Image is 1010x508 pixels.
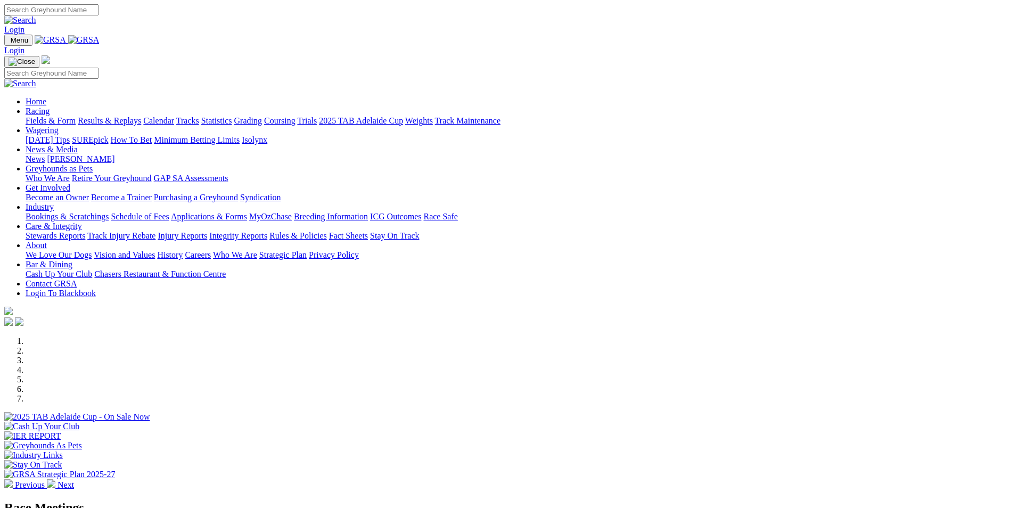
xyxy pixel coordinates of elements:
[249,212,292,221] a: MyOzChase
[26,106,50,116] a: Racing
[423,212,457,221] a: Race Safe
[259,250,307,259] a: Strategic Plan
[297,116,317,125] a: Trials
[154,174,228,183] a: GAP SA Assessments
[242,135,267,144] a: Isolynx
[26,126,59,135] a: Wagering
[72,174,152,183] a: Retire Your Greyhound
[42,55,50,64] img: logo-grsa-white.png
[15,480,45,489] span: Previous
[4,25,24,34] a: Login
[209,231,267,240] a: Integrity Reports
[157,250,183,259] a: History
[154,135,240,144] a: Minimum Betting Limits
[329,231,368,240] a: Fact Sheets
[68,35,100,45] img: GRSA
[111,212,169,221] a: Schedule of Fees
[26,212,1006,222] div: Industry
[26,145,78,154] a: News & Media
[26,135,70,144] a: [DATE] Tips
[154,193,238,202] a: Purchasing a Greyhound
[4,422,79,431] img: Cash Up Your Club
[4,460,62,470] img: Stay On Track
[370,231,419,240] a: Stay On Track
[26,164,93,173] a: Greyhounds as Pets
[26,269,1006,279] div: Bar & Dining
[319,116,403,125] a: 2025 TAB Adelaide Cup
[294,212,368,221] a: Breeding Information
[309,250,359,259] a: Privacy Policy
[171,212,247,221] a: Applications & Forms
[9,58,35,66] img: Close
[94,269,226,278] a: Chasers Restaurant & Function Centre
[4,68,98,79] input: Search
[4,480,47,489] a: Previous
[176,116,199,125] a: Tracks
[26,174,70,183] a: Who We Are
[4,412,150,422] img: 2025 TAB Adelaide Cup - On Sale Now
[4,15,36,25] img: Search
[26,193,89,202] a: Become an Owner
[72,135,108,144] a: SUREpick
[405,116,433,125] a: Weights
[87,231,155,240] a: Track Injury Rebate
[26,241,47,250] a: About
[111,135,152,144] a: How To Bet
[4,431,61,441] img: IER REPORT
[35,35,66,45] img: GRSA
[94,250,155,259] a: Vision and Values
[4,46,24,55] a: Login
[240,193,281,202] a: Syndication
[26,279,77,288] a: Contact GRSA
[4,479,13,488] img: chevron-left-pager-white.svg
[26,135,1006,145] div: Wagering
[26,193,1006,202] div: Get Involved
[370,212,421,221] a: ICG Outcomes
[26,250,92,259] a: We Love Our Dogs
[158,231,207,240] a: Injury Reports
[4,441,82,450] img: Greyhounds As Pets
[26,222,82,231] a: Care & Integrity
[143,116,174,125] a: Calendar
[58,480,74,489] span: Next
[4,307,13,315] img: logo-grsa-white.png
[26,269,92,278] a: Cash Up Your Club
[4,4,98,15] input: Search
[26,174,1006,183] div: Greyhounds as Pets
[213,250,257,259] a: Who We Are
[4,470,115,479] img: GRSA Strategic Plan 2025-27
[26,154,45,163] a: News
[26,154,1006,164] div: News & Media
[47,479,55,488] img: chevron-right-pager-white.svg
[26,116,1006,126] div: Racing
[47,480,74,489] a: Next
[26,202,54,211] a: Industry
[26,97,46,106] a: Home
[26,116,76,125] a: Fields & Form
[269,231,327,240] a: Rules & Policies
[4,450,63,460] img: Industry Links
[26,289,96,298] a: Login To Blackbook
[47,154,114,163] a: [PERSON_NAME]
[4,317,13,326] img: facebook.svg
[4,35,32,46] button: Toggle navigation
[185,250,211,259] a: Careers
[26,231,1006,241] div: Care & Integrity
[201,116,232,125] a: Statistics
[26,260,72,269] a: Bar & Dining
[435,116,500,125] a: Track Maintenance
[26,231,85,240] a: Stewards Reports
[26,212,109,221] a: Bookings & Scratchings
[4,56,39,68] button: Toggle navigation
[26,183,70,192] a: Get Involved
[11,36,28,44] span: Menu
[78,116,141,125] a: Results & Replays
[26,250,1006,260] div: About
[234,116,262,125] a: Grading
[91,193,152,202] a: Become a Trainer
[15,317,23,326] img: twitter.svg
[264,116,295,125] a: Coursing
[4,79,36,88] img: Search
